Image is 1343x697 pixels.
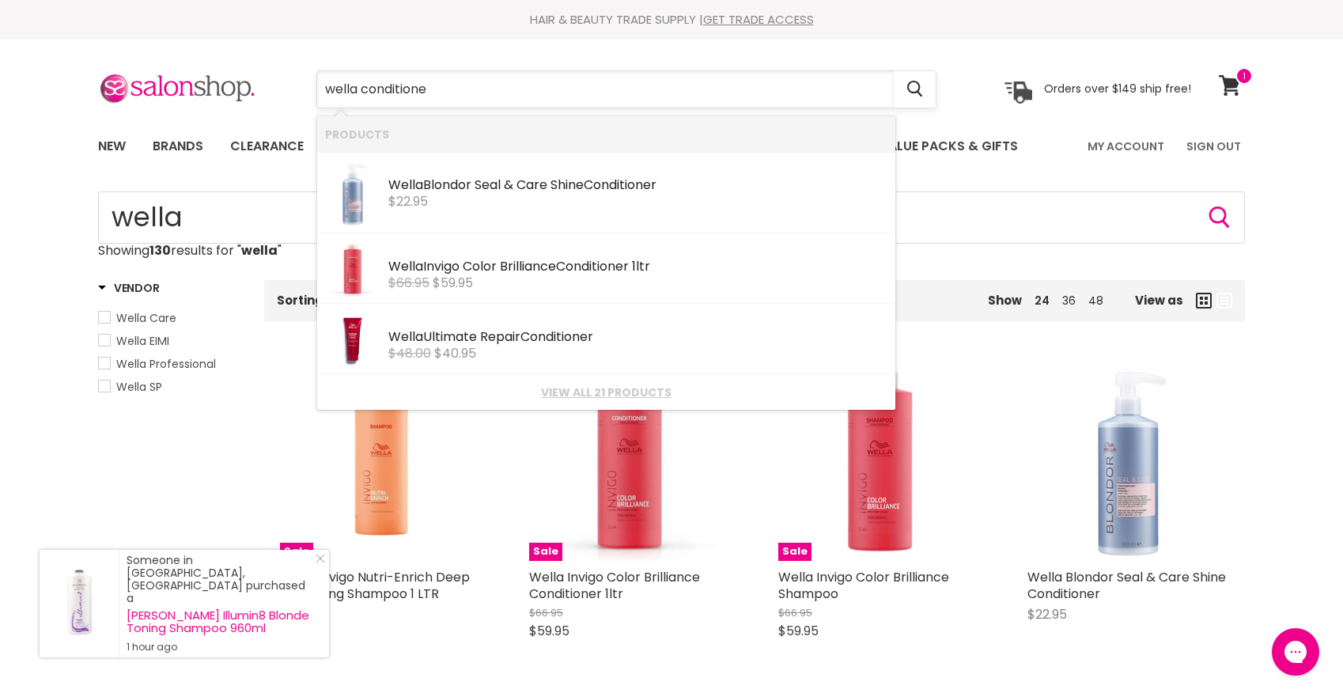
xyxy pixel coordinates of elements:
img: IB-99240008900_600x2x__42959_200x.jpg [325,241,380,297]
nav: Main [78,123,1265,169]
a: Wella Invigo Nutri-Enrich Deep Nourishing Shampoo 1 LTRSale [280,359,482,561]
img: Wella Invigo Nutri-Enrich Deep Nourishing Shampoo 1 LTR [280,359,482,561]
a: 36 [1062,293,1076,309]
span: Sale [778,543,811,561]
span: Sale [280,543,313,561]
p: Showing results for " " [98,244,1245,258]
span: Wella SP [116,379,162,395]
p: Orders over $149 ship free! [1044,81,1191,96]
img: Ultimate-Repair-Conditioner-slider-packshot-1_d_200x.jpg [325,312,380,367]
span: $66.95 [778,605,812,620]
small: 1 hour ago [127,641,313,653]
input: Search [98,191,1245,244]
div: Someone in [GEOGRAPHIC_DATA], [GEOGRAPHIC_DATA] purchased a [127,554,313,653]
a: Brands [141,130,215,163]
div: Blondor Seal & Care Shine tioner [388,178,887,195]
span: $22.95 [388,192,428,210]
a: Wella Invigo Color Brilliance Shampoo [778,568,949,603]
a: Wella Blondor Seal & Care Shine Conditioner [1027,359,1229,561]
span: $59.95 [778,622,819,640]
s: $48.00 [388,344,431,362]
iframe: Gorgias live chat messenger [1264,623,1327,681]
a: New [86,130,138,163]
a: 24 [1035,293,1050,309]
a: Clearance [218,130,316,163]
b: Condi [520,328,556,346]
strong: 130 [149,241,171,259]
a: Wella EIMI [98,332,244,350]
span: View as [1135,294,1183,307]
span: $59.95 [529,622,569,640]
img: Wella Blondor Seal & Care Shine Conditioner [1070,359,1186,561]
a: Visit product page [40,550,119,657]
img: ScreenShot2024-03-06at11.39.16am_200x.png [334,160,372,226]
span: $59.95 [433,274,473,292]
a: Wella SP [98,378,244,396]
label: Sorting [277,294,323,307]
span: Sale [529,543,562,561]
span: Wella Professional [116,356,216,372]
a: Value Packs & Gifts [868,130,1030,163]
a: GET TRADE ACCESS [703,11,814,28]
li: Products: Wella Invigo Color Brilliance Conditioner 1ltr [317,233,895,304]
span: $22.95 [1027,605,1067,623]
s: $66.95 [388,274,429,292]
ul: Main menu [86,123,1054,169]
a: View all 21 products [325,386,887,399]
strong: wella [241,241,278,259]
button: Search [1207,205,1232,230]
span: $66.95 [529,605,563,620]
form: Product [98,191,1245,244]
img: Wella Invigo Color Brilliance Conditioner 1ltr [529,359,731,561]
a: Wella Invigo Color Brilliance Conditioner 1ltr [529,568,700,603]
input: Search [317,71,894,108]
div: Ultimate Repair tioner [388,330,887,347]
a: Wella Invigo Color Brilliance ShampooSale [778,359,980,561]
a: Close Notification [309,554,325,570]
a: My Account [1078,130,1174,163]
svg: Close Icon [316,554,325,563]
b: Wella [388,257,423,275]
span: Show [988,292,1022,309]
button: Search [894,71,936,108]
form: Product [316,70,936,108]
h3: Vendor [98,280,159,296]
div: HAIR & BEAUTY TRADE SUPPLY | [78,12,1265,28]
img: Wella Invigo Color Brilliance Shampoo [778,359,980,561]
a: Wella Invigo Color Brilliance Conditioner 1ltrSale [529,359,731,561]
span: Wella Care [116,310,176,326]
span: Wella EIMI [116,333,169,349]
li: Products [317,116,895,152]
b: Wella [388,176,423,194]
li: View All [317,374,895,410]
a: [PERSON_NAME] Illumin8 Blonde Toning Shampoo 960ml [127,609,313,634]
a: Wella Blondor Seal & Care Shine Conditioner [1027,568,1226,603]
b: Condi [584,176,619,194]
a: Wella Professional [98,355,244,373]
b: Condi [556,257,592,275]
a: Wella Care [98,309,244,327]
li: Products: Wella Ultimate Repair Conditioner [317,304,895,374]
a: Sign Out [1177,130,1250,163]
li: Products: Wella Blondor Seal & Care Shine Conditioner [317,152,895,233]
a: 48 [1088,293,1103,309]
a: Wella Invigo Nutri-Enrich Deep Nourishing Shampoo 1 LTR [280,568,470,603]
span: $40.95 [434,344,476,362]
div: Invigo Color Brilliance tioner 1ltr [388,259,887,276]
b: Wella [388,328,423,346]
